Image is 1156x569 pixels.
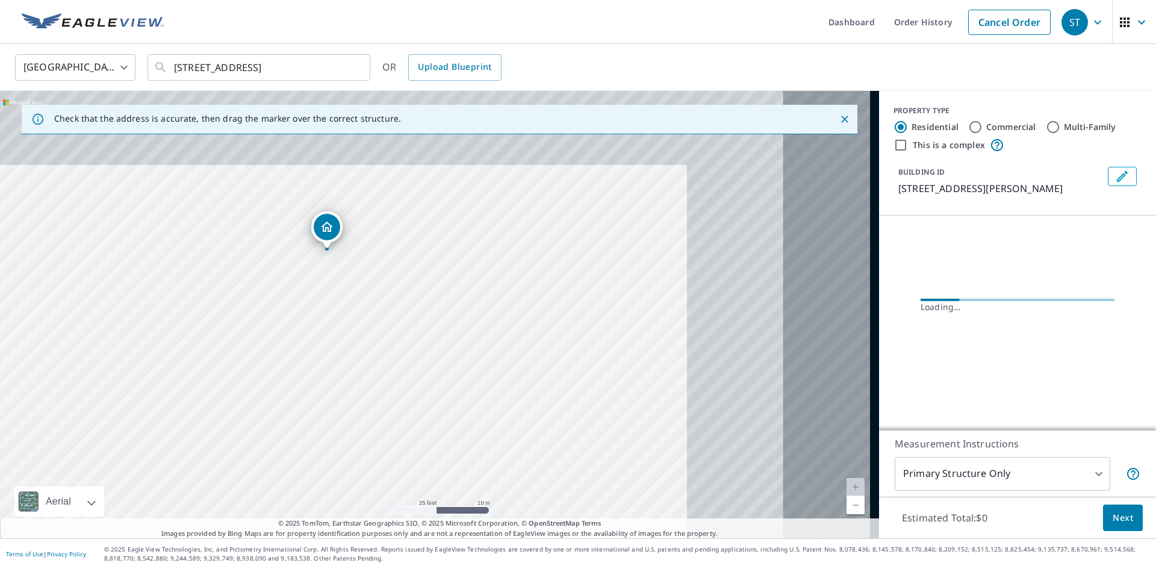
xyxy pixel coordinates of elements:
[913,139,985,151] label: This is a complex
[1061,9,1088,36] div: ST
[968,10,1051,35] a: Cancel Order
[174,51,346,84] input: Search by address or latitude-longitude
[22,13,164,31] img: EV Logo
[14,487,104,517] div: Aerial
[895,457,1110,491] div: Primary Structure Only
[408,54,501,81] a: Upload Blueprint
[54,113,401,124] p: Check that the address is accurate, then drag the marker over the correct structure.
[847,478,865,496] a: Current Level 20, Zoom In Disabled
[898,181,1103,196] p: [STREET_ADDRESS][PERSON_NAME]
[1064,121,1116,133] label: Multi-Family
[898,167,945,177] p: BUILDING ID
[6,550,43,558] a: Terms of Use
[1108,167,1137,186] button: Edit building 1
[921,301,1114,313] div: Loading…
[311,211,343,249] div: Dropped pin, building 1, Residential property, 3 Madison Cir Carlisle, PA 17015
[895,437,1140,451] p: Measurement Instructions
[1113,511,1133,526] span: Next
[42,487,75,517] div: Aerial
[1126,467,1140,481] span: Your report will include only the primary structure on the property. For example, a detached gara...
[1103,505,1143,532] button: Next
[892,505,997,531] p: Estimated Total: $0
[382,54,502,81] div: OR
[278,518,601,529] span: © 2025 TomTom, Earthstar Geographics SIO, © 2025 Microsoft Corporation, ©
[47,550,86,558] a: Privacy Policy
[847,496,865,514] a: Current Level 20, Zoom Out
[893,105,1142,116] div: PROPERTY TYPE
[912,121,959,133] label: Residential
[582,518,601,527] a: Terms
[6,550,86,558] p: |
[15,51,135,84] div: [GEOGRAPHIC_DATA]
[529,518,579,527] a: OpenStreetMap
[837,111,853,127] button: Close
[418,60,491,75] span: Upload Blueprint
[986,121,1036,133] label: Commercial
[104,545,1150,563] p: © 2025 Eagle View Technologies, Inc. and Pictometry International Corp. All Rights Reserved. Repo...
